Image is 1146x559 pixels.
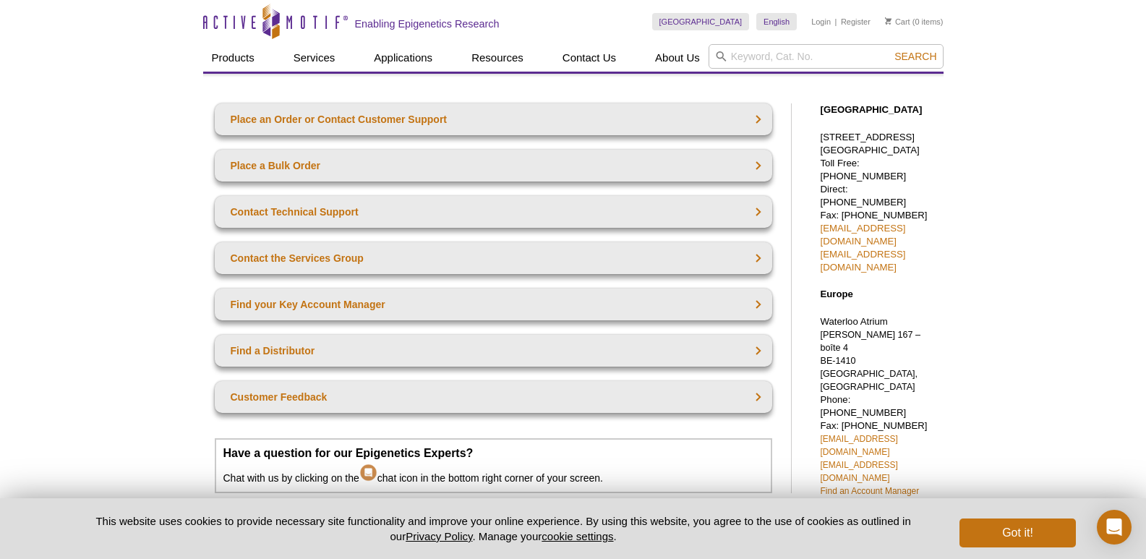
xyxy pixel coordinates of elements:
[646,44,709,72] a: About Us
[223,447,474,459] strong: Have a question for our Epigenetics Experts?
[835,13,837,30] li: |
[821,104,923,115] strong: [GEOGRAPHIC_DATA]
[203,44,263,72] a: Products
[215,242,772,274] a: Contact the Services Group
[821,131,936,274] p: [STREET_ADDRESS] [GEOGRAPHIC_DATA] Toll Free: [PHONE_NUMBER] Direct: [PHONE_NUMBER] Fax: [PHONE_N...
[359,460,377,482] img: Intercom Chat
[652,13,750,30] a: [GEOGRAPHIC_DATA]
[223,447,764,485] p: Chat with us by clicking on the chat icon in the bottom right corner of your screen.
[821,434,898,457] a: [EMAIL_ADDRESS][DOMAIN_NAME]
[406,530,472,542] a: Privacy Policy
[841,17,871,27] a: Register
[959,519,1075,547] button: Got it!
[71,513,936,544] p: This website uses cookies to provide necessary site functionality and improve your online experie...
[821,315,936,498] p: Waterloo Atrium Phone: [PHONE_NUMBER] Fax: [PHONE_NUMBER]
[215,289,772,320] a: Find your Key Account Manager
[885,13,944,30] li: (0 items)
[554,44,625,72] a: Contact Us
[885,17,891,25] img: Your Cart
[821,330,921,392] span: [PERSON_NAME] 167 – boîte 4 BE-1410 [GEOGRAPHIC_DATA], [GEOGRAPHIC_DATA]
[1097,510,1132,545] div: Open Intercom Messenger
[215,381,772,413] a: Customer Feedback
[756,13,797,30] a: English
[365,44,441,72] a: Applications
[821,486,920,496] a: Find an Account Manager
[890,50,941,63] button: Search
[821,223,906,247] a: [EMAIL_ADDRESS][DOMAIN_NAME]
[821,289,853,299] strong: Europe
[285,44,344,72] a: Services
[811,17,831,27] a: Login
[215,196,772,228] a: Contact Technical Support
[709,44,944,69] input: Keyword, Cat. No.
[542,530,613,542] button: cookie settings
[355,17,500,30] h2: Enabling Epigenetics Research
[215,150,772,182] a: Place a Bulk Order
[215,103,772,135] a: Place an Order or Contact Customer Support
[463,44,532,72] a: Resources
[885,17,910,27] a: Cart
[821,460,898,483] a: [EMAIL_ADDRESS][DOMAIN_NAME]
[894,51,936,62] span: Search
[821,249,906,273] a: [EMAIL_ADDRESS][DOMAIN_NAME]
[215,335,772,367] a: Find a Distributor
